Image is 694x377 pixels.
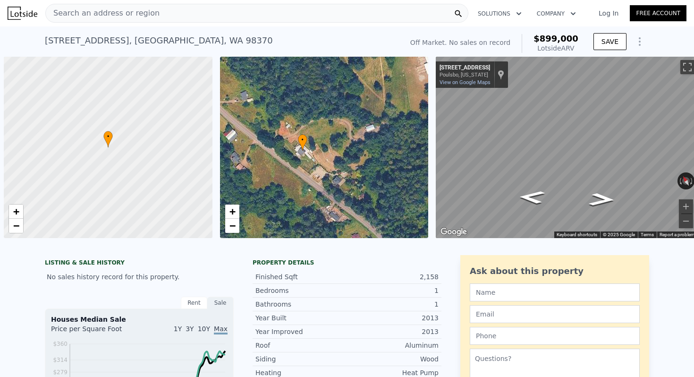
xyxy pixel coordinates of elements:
div: Year Improved [255,327,347,336]
span: 10Y [198,325,210,333]
a: View on Google Maps [440,79,491,86]
div: Aluminum [347,341,439,350]
a: Zoom out [9,219,23,233]
a: Terms (opens in new tab) [641,232,654,237]
a: Free Account [630,5,686,21]
div: Houses Median Sale [51,315,228,324]
span: Max [214,325,228,334]
tspan: $360 [53,341,68,347]
input: Email [470,305,640,323]
div: 1 [347,286,439,295]
button: Reset the view [678,172,693,190]
img: Lotside [8,7,37,20]
button: Zoom out [679,214,693,228]
span: + [229,206,235,217]
a: Zoom in [9,205,23,219]
div: Rent [181,297,207,309]
div: 2013 [347,313,439,323]
div: Ask about this property [470,265,640,278]
div: Bathrooms [255,300,347,309]
span: • [298,136,307,144]
div: [STREET_ADDRESS] , [GEOGRAPHIC_DATA] , WA 98370 [45,34,273,47]
div: Finished Sqft [255,272,347,282]
input: Phone [470,327,640,345]
img: Google [438,226,469,238]
div: LISTING & SALE HISTORY [45,259,234,268]
button: Zoom in [679,199,693,214]
button: Rotate counterclockwise [677,172,683,189]
span: − [13,220,19,231]
div: [STREET_ADDRESS] [440,64,490,72]
div: Poulsbo, [US_STATE] [440,72,490,78]
div: Sale [207,297,234,309]
div: • [103,131,113,147]
div: Price per Square Foot [51,324,139,339]
div: Lotside ARV [533,43,578,53]
button: SAVE [593,33,626,50]
a: Zoom in [225,205,239,219]
a: Log In [587,9,630,18]
span: • [103,132,113,141]
div: No sales history record for this property. [45,268,234,285]
button: Solutions [470,5,529,22]
div: 1 [347,300,439,309]
span: Search an address or region [46,8,160,19]
button: Keyboard shortcuts [557,231,597,238]
div: 2,158 [347,272,439,282]
path: Go Southeast, Big Valley Rd NE [578,190,626,209]
div: Bedrooms [255,286,347,295]
div: Property details [253,259,441,266]
div: Siding [255,354,347,364]
span: 1Y [174,325,182,333]
div: Wood [347,354,439,364]
span: − [229,220,235,231]
div: • [298,134,307,151]
button: Company [529,5,584,22]
tspan: $279 [53,369,68,376]
span: 3Y [186,325,194,333]
div: 2013 [347,327,439,336]
span: © 2025 Google [603,232,635,237]
div: Off Market. No sales on record [410,38,510,47]
button: Show Options [630,32,649,51]
input: Name [470,283,640,301]
a: Open this area in Google Maps (opens a new window) [438,226,469,238]
div: Year Built [255,313,347,323]
div: Roof [255,341,347,350]
a: Zoom out [225,219,239,233]
tspan: $314 [53,357,68,363]
span: $899,000 [533,34,578,43]
span: + [13,206,19,217]
path: Go Northwest, Big Valley Rd NE [508,188,556,207]
a: Show location on map [498,69,504,80]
